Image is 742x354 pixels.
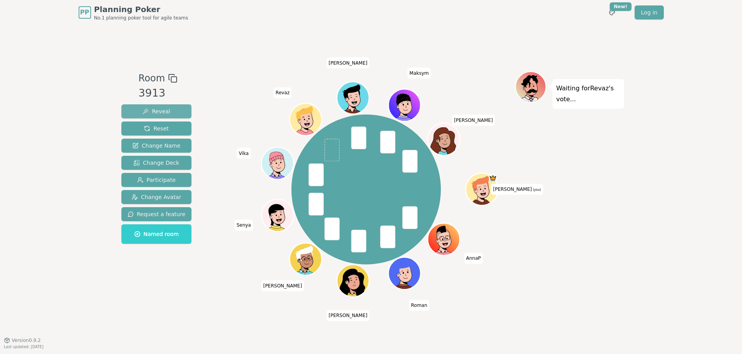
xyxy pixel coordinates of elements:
[121,207,192,221] button: Request a feature
[274,88,291,99] span: Click to change your name
[80,8,89,17] span: PP
[121,122,192,136] button: Reset
[261,280,304,291] span: Click to change your name
[4,337,41,343] button: Version0.9.2
[635,5,663,19] a: Log in
[121,190,192,204] button: Change Avatar
[467,174,497,205] button: Click to change your avatar
[94,4,188,15] span: Planning Poker
[94,15,188,21] span: No.1 planning poker tool for agile teams
[235,220,253,231] span: Click to change your name
[489,174,497,183] span: Ira is the host
[128,210,186,218] span: Request a feature
[121,173,192,187] button: Participate
[133,159,179,167] span: Change Deck
[409,300,429,311] span: Click to change your name
[132,142,180,150] span: Change Name
[452,115,495,126] span: Click to change your name
[407,68,431,79] span: Click to change your name
[491,184,543,195] span: Click to change your name
[605,5,619,19] button: New!
[137,176,176,184] span: Participate
[326,58,369,69] span: Click to change your name
[132,193,181,201] span: Change Avatar
[4,345,44,349] span: Last updated: [DATE]
[121,139,192,153] button: Change Name
[121,156,192,170] button: Change Deck
[237,148,251,159] span: Click to change your name
[464,253,483,264] span: Click to change your name
[610,2,632,11] div: New!
[556,83,620,105] p: Waiting for Revaz 's vote...
[142,107,170,115] span: Reveal
[139,85,177,101] div: 3913
[144,125,168,132] span: Reset
[532,188,541,192] span: (you)
[139,71,165,85] span: Room
[121,224,192,244] button: Named room
[79,4,188,21] a: PPPlanning PokerNo.1 planning poker tool for agile teams
[121,104,192,118] button: Reveal
[12,337,41,343] span: Version 0.9.2
[326,310,369,321] span: Click to change your name
[134,230,179,238] span: Named room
